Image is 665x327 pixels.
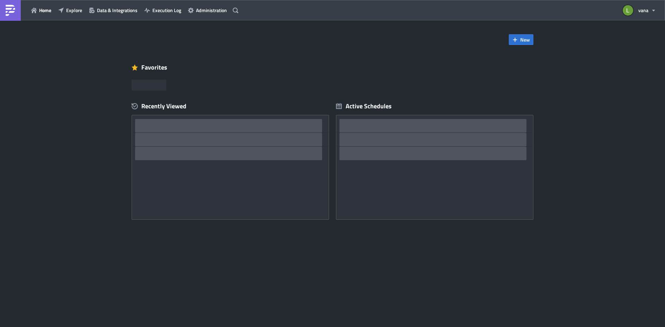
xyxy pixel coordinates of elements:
[132,62,533,73] div: Favorites
[638,7,648,14] span: vana
[141,5,185,16] button: Execution Log
[132,101,329,111] div: Recently Viewed
[622,4,634,16] img: Avatar
[39,7,51,14] span: Home
[520,36,530,43] span: New
[5,5,16,16] img: PushMetrics
[196,7,227,14] span: Administration
[336,102,392,110] div: Active Schedules
[97,7,138,14] span: Data & Integrations
[619,3,660,18] button: vana
[185,5,230,16] button: Administration
[509,34,533,45] button: New
[86,5,141,16] button: Data & Integrations
[28,5,55,16] button: Home
[152,7,181,14] span: Execution Log
[66,7,82,14] span: Explore
[55,5,86,16] button: Explore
